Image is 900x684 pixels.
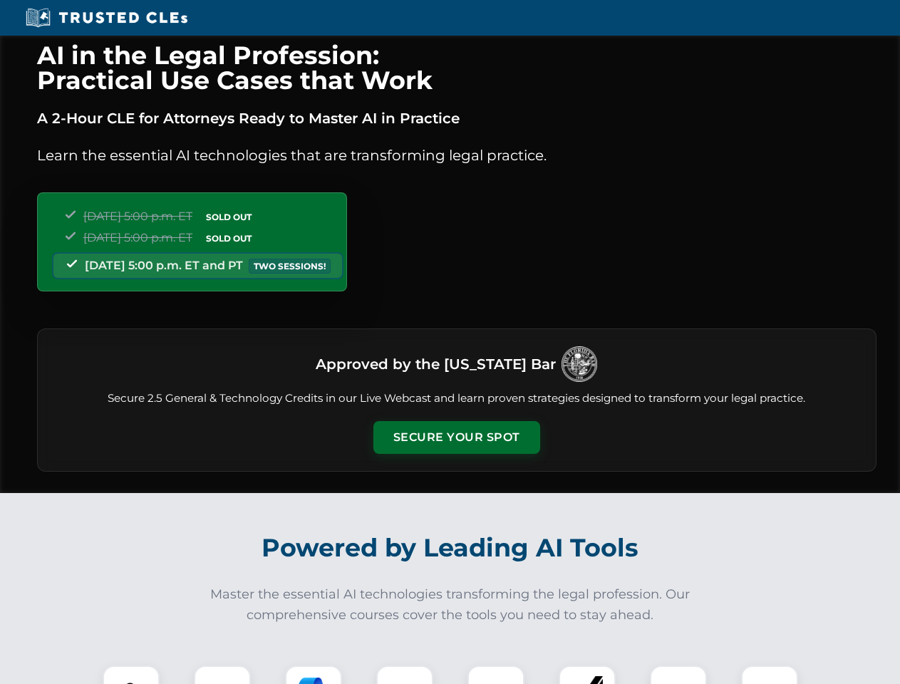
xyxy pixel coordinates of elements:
h2: Powered by Leading AI Tools [56,523,845,573]
span: SOLD OUT [201,231,257,246]
p: Learn the essential AI technologies that are transforming legal practice. [37,144,876,167]
button: Secure Your Spot [373,421,540,454]
span: SOLD OUT [201,209,257,224]
img: Trusted CLEs [21,7,192,28]
p: Secure 2.5 General & Technology Credits in our Live Webcast and learn proven strategies designed ... [55,390,859,407]
span: [DATE] 5:00 p.m. ET [83,231,192,244]
p: Master the essential AI technologies transforming the legal profession. Our comprehensive courses... [201,584,700,626]
h3: Approved by the [US_STATE] Bar [316,351,556,377]
span: [DATE] 5:00 p.m. ET [83,209,192,223]
h1: AI in the Legal Profession: Practical Use Cases that Work [37,43,876,93]
p: A 2-Hour CLE for Attorneys Ready to Master AI in Practice [37,107,876,130]
img: Logo [562,346,597,382]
